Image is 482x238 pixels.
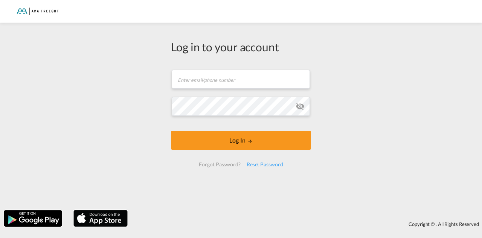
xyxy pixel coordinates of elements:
div: Copyright © . All Rights Reserved [131,218,482,230]
img: google.png [3,209,63,227]
img: apple.png [73,209,128,227]
div: Log in to your account [171,39,311,55]
input: Enter email/phone number [172,70,310,89]
img: f843cad07f0a11efa29f0335918cc2fb.png [11,3,62,20]
button: LOGIN [171,131,311,150]
md-icon: icon-eye-off [296,102,305,111]
div: Reset Password [244,158,286,171]
div: Forgot Password? [196,158,243,171]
